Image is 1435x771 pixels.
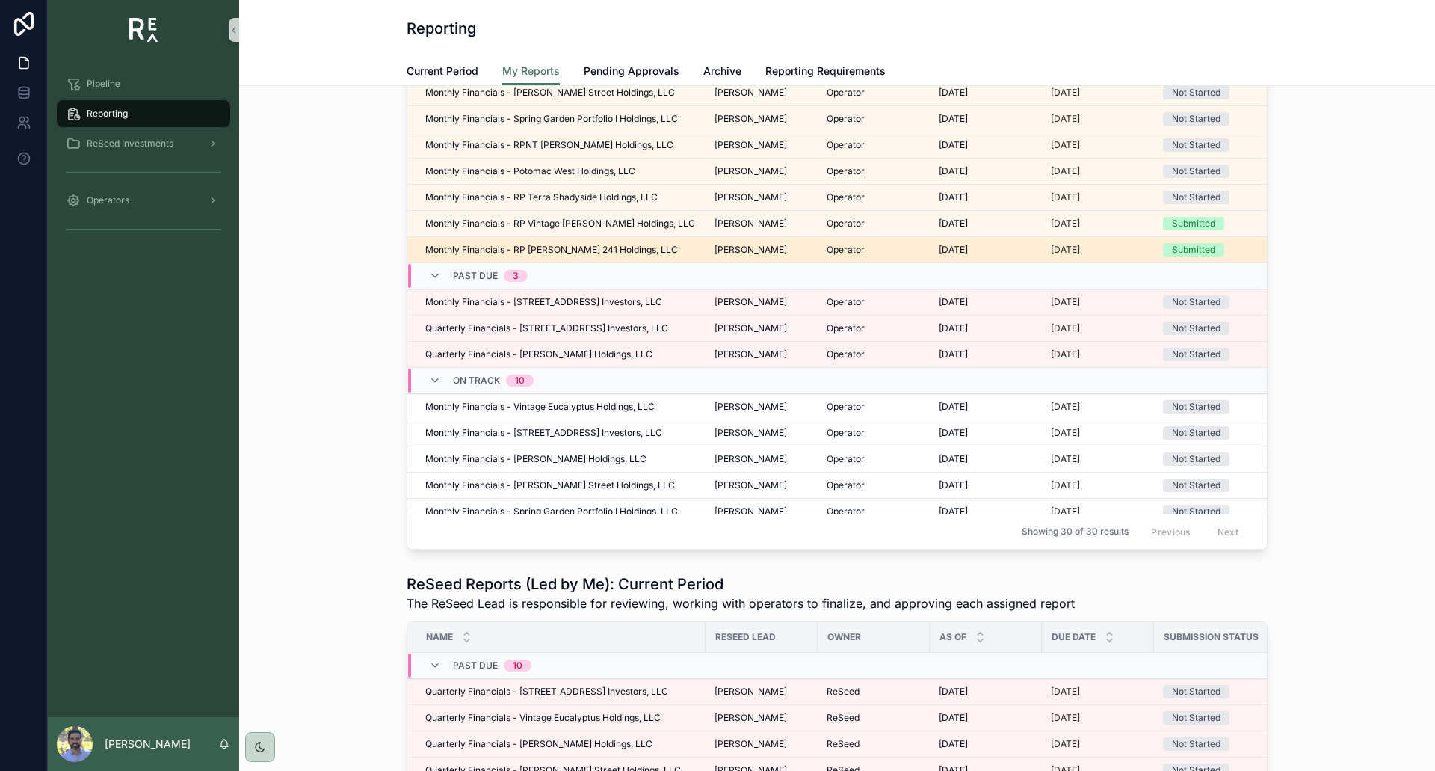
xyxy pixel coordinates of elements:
[939,479,1033,491] a: [DATE]
[425,427,697,439] a: Monthly Financials - [STREET_ADDRESS] Investors, LLC
[765,58,886,87] a: Reporting Requirements
[715,401,787,413] span: [PERSON_NAME]
[715,427,809,439] a: [PERSON_NAME]
[87,78,120,90] span: Pipeline
[715,165,787,177] span: [PERSON_NAME]
[1172,348,1220,361] div: Not Started
[425,191,697,203] a: Monthly Financials - RP Terra Shadyside Holdings, LLC
[407,574,1075,595] h1: ReSeed Reports (Led by Me): Current Period
[715,401,809,413] a: [PERSON_NAME]
[1051,686,1080,698] p: [DATE]
[1172,295,1220,309] div: Not Started
[715,506,787,517] span: [PERSON_NAME]
[515,375,525,387] div: 10
[1172,737,1220,751] div: Not Started
[1051,738,1145,750] a: [DATE]
[407,18,476,39] h1: Reporting
[425,296,662,308] span: Monthly Financials - [STREET_ADDRESS] Investors, LLC
[425,506,678,517] span: Monthly Financials - Spring Garden Portfolio I Holdings, LLC
[513,660,522,672] div: 10
[1051,479,1145,491] a: [DATE]
[425,139,697,151] a: Monthly Financials - RPNT [PERSON_NAME] Holdings, LLC
[425,738,697,750] a: Quarterly Financials - [PERSON_NAME] Holdings, LLC
[939,322,1033,334] a: [DATE]
[425,686,668,698] span: Quarterly Financials - [STREET_ADDRESS] Investors, LLC
[939,87,968,99] span: [DATE]
[1163,348,1292,361] a: Not Started
[425,738,652,750] span: Quarterly Financials - [PERSON_NAME] Holdings, LLC
[827,244,865,256] span: Operator
[1172,191,1220,204] div: Not Started
[1172,243,1215,257] div: Submitted
[939,401,968,413] span: [DATE]
[827,87,865,99] span: Operator
[425,479,697,491] a: Monthly Financials - [PERSON_NAME] Street Holdings, LLC
[939,712,1033,724] a: [DATE]
[939,453,968,465] span: [DATE]
[425,348,697,360] a: Quarterly Financials - [PERSON_NAME] Holdings, LLC
[1051,738,1080,750] p: [DATE]
[1051,427,1145,439] a: [DATE]
[425,401,697,413] a: Monthly Financials - Vintage Eucalyptus Holdings, LLC
[715,113,787,125] span: [PERSON_NAME]
[715,348,787,360] span: [PERSON_NAME]
[827,348,865,360] span: Operator
[715,453,787,465] span: [PERSON_NAME]
[939,506,968,517] span: [DATE]
[939,738,968,750] span: [DATE]
[87,194,129,206] span: Operators
[425,165,635,177] span: Monthly Financials - Potomac West Holdings, LLC
[425,244,678,256] span: Monthly Financials - RP [PERSON_NAME] 241 Holdings, LLC
[827,296,921,308] a: Operator
[1163,165,1292,178] a: Not Started
[939,738,1033,750] a: [DATE]
[425,348,652,360] span: Quarterly Financials - [PERSON_NAME] Holdings, LLC
[425,322,697,334] a: Quarterly Financials - [STREET_ADDRESS] Investors, LLC
[1051,686,1145,698] a: [DATE]
[827,686,860,698] span: ReSeed
[1172,426,1220,440] div: Not Started
[939,87,1033,99] a: [DATE]
[715,712,787,724] span: [PERSON_NAME]
[425,686,697,698] a: Quarterly Financials - [STREET_ADDRESS] Investors, LLC
[1051,139,1145,151] a: [DATE]
[1051,191,1145,203] a: [DATE]
[87,138,173,150] span: ReSeed Investments
[715,506,809,517] a: [PERSON_NAME]
[715,686,809,698] a: [PERSON_NAME]
[425,244,697,256] a: Monthly Financials - RP [PERSON_NAME] 241 Holdings, LLC
[1163,295,1292,309] a: Not Started
[939,244,968,256] span: [DATE]
[1051,322,1080,334] p: [DATE]
[1051,218,1145,230] a: [DATE]
[827,165,865,177] span: Operator
[703,64,741,79] span: Archive
[715,191,809,203] a: [PERSON_NAME]
[715,479,809,491] a: [PERSON_NAME]
[1051,244,1145,256] a: [DATE]
[1051,113,1080,125] p: [DATE]
[1051,191,1080,203] p: [DATE]
[1051,296,1080,308] p: [DATE]
[105,737,191,752] p: [PERSON_NAME]
[827,165,921,177] a: Operator
[939,322,968,334] span: [DATE]
[939,296,968,308] span: [DATE]
[715,712,809,724] a: [PERSON_NAME]
[1051,165,1145,177] a: [DATE]
[939,348,1033,360] a: [DATE]
[827,322,865,334] span: Operator
[1163,322,1292,335] a: Not Started
[715,87,809,99] a: [PERSON_NAME]
[1051,712,1080,724] p: [DATE]
[1163,426,1292,440] a: Not Started
[827,348,921,360] a: Operator
[1051,87,1080,99] p: [DATE]
[1051,401,1145,413] a: [DATE]
[827,712,860,724] span: ReSeed
[939,479,968,491] span: [DATE]
[1051,427,1080,439] p: [DATE]
[1051,348,1080,360] p: [DATE]
[715,479,787,491] span: [PERSON_NAME]
[715,244,787,256] span: [PERSON_NAME]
